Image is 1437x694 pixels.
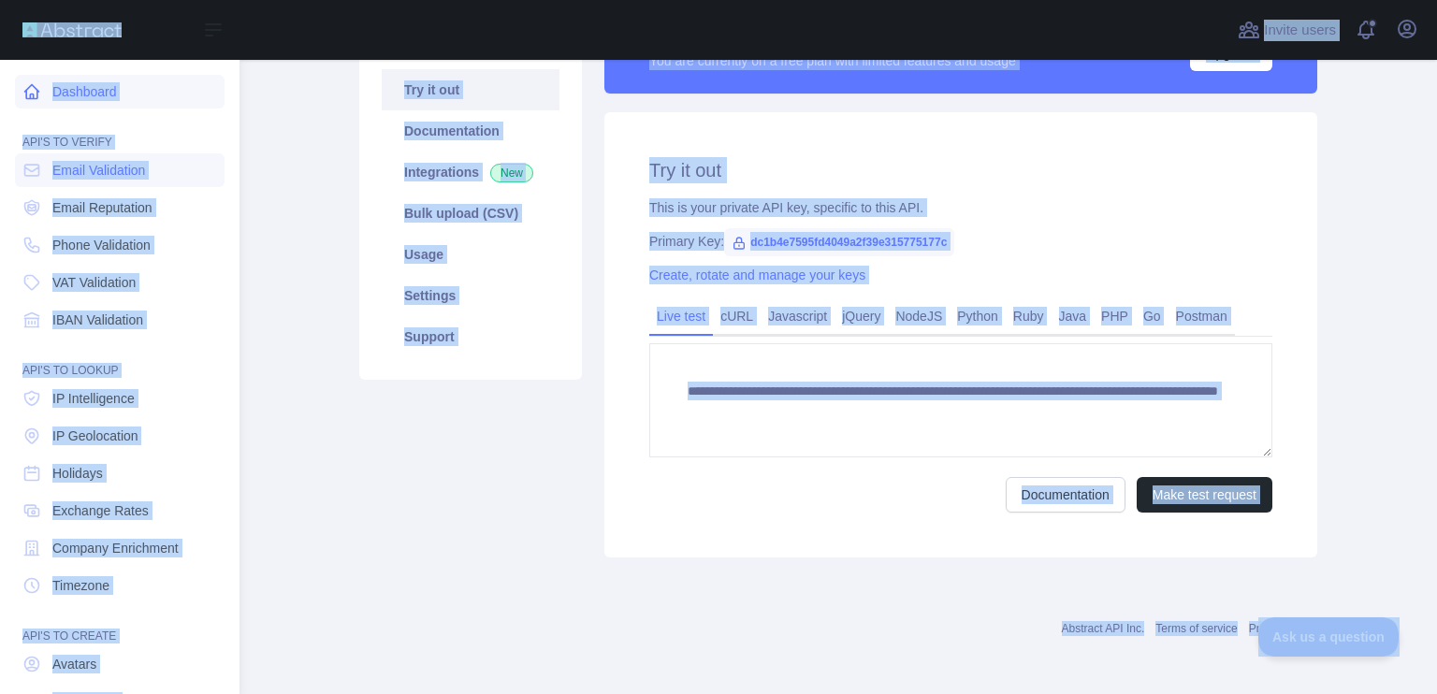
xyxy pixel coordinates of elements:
[1168,301,1235,331] a: Postman
[15,382,225,415] a: IP Intelligence
[15,456,225,490] a: Holidays
[724,228,954,256] span: dc1b4e7595fd4049a2f39e315775177c
[15,569,225,602] a: Timezone
[1155,622,1237,635] a: Terms of service
[15,340,225,378] div: API'S TO LOOKUP
[382,275,559,316] a: Settings
[52,311,143,329] span: IBAN Validation
[15,303,225,337] a: IBAN Validation
[52,236,151,254] span: Phone Validation
[382,69,559,110] a: Try it out
[1006,477,1125,513] a: Documentation
[1264,20,1336,41] span: Invite users
[713,301,761,331] a: cURL
[15,191,225,224] a: Email Reputation
[52,655,96,673] span: Avatars
[649,267,865,282] a: Create, rotate and manage your keys
[52,161,145,180] span: Email Validation
[15,153,225,187] a: Email Validation
[1137,477,1272,513] button: Make test request
[1052,301,1095,331] a: Java
[1234,15,1340,45] button: Invite users
[382,234,559,275] a: Usage
[15,75,225,108] a: Dashboard
[649,198,1272,217] div: This is your private API key, specific to this API.
[15,606,225,643] div: API'S TO CREATE
[649,301,713,331] a: Live test
[52,273,136,292] span: VAT Validation
[888,301,950,331] a: NodeJS
[15,647,225,681] a: Avatars
[382,152,559,193] a: Integrations New
[52,427,138,445] span: IP Geolocation
[15,531,225,565] a: Company Enrichment
[649,51,1016,70] div: You are currently on a free plan with limited features and usage
[1006,301,1052,331] a: Ruby
[649,157,1272,183] h2: Try it out
[1136,301,1168,331] a: Go
[1258,617,1400,657] iframe: Toggle Customer Support
[15,494,225,528] a: Exchange Rates
[52,389,135,408] span: IP Intelligence
[1094,301,1136,331] a: PHP
[382,193,559,234] a: Bulk upload (CSV)
[15,419,225,453] a: IP Geolocation
[15,266,225,299] a: VAT Validation
[52,501,149,520] span: Exchange Rates
[1062,622,1145,635] a: Abstract API Inc.
[950,301,1006,331] a: Python
[761,301,835,331] a: Javascript
[15,228,225,262] a: Phone Validation
[835,301,888,331] a: jQuery
[649,232,1272,251] div: Primary Key:
[52,198,152,217] span: Email Reputation
[382,316,559,357] a: Support
[382,110,559,152] a: Documentation
[490,164,533,182] span: New
[52,539,179,557] span: Company Enrichment
[1249,622,1317,635] a: Privacy policy
[52,576,109,595] span: Timezone
[52,464,103,483] span: Holidays
[22,22,122,37] img: Abstract API
[15,112,225,150] div: API'S TO VERIFY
